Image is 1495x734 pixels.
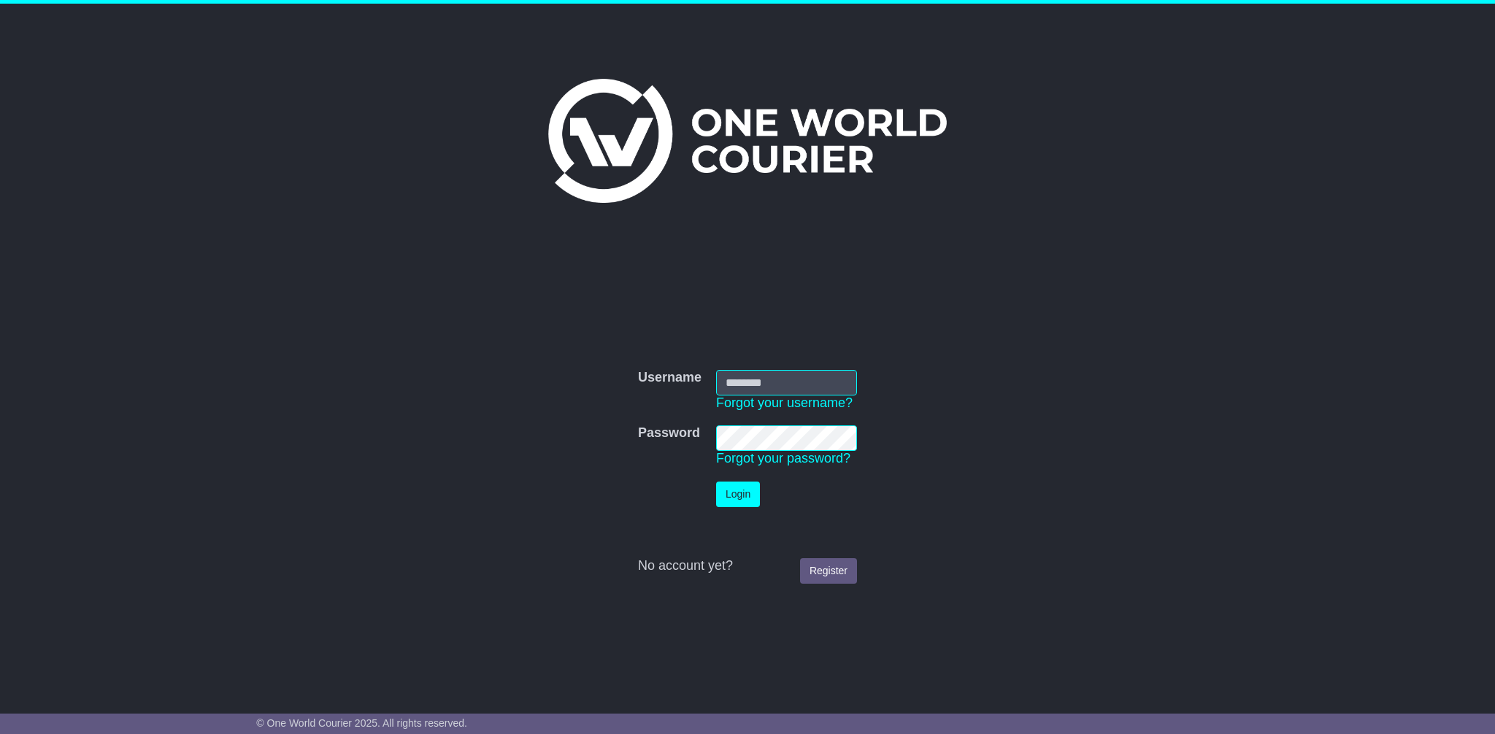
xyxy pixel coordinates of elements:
a: Forgot your username? [716,395,853,410]
label: Password [638,425,700,441]
button: Login [716,482,760,507]
a: Forgot your password? [716,451,850,465]
div: No account yet? [638,558,857,574]
img: One World [548,79,947,203]
a: Register [800,558,857,584]
label: Username [638,370,702,386]
span: © One World Courier 2025. All rights reserved. [256,717,467,729]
